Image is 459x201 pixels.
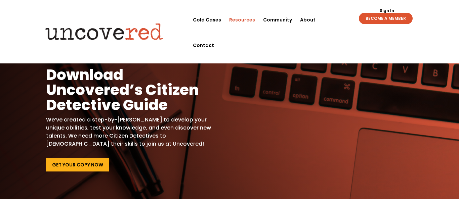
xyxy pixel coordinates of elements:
[376,9,398,13] a: Sign In
[229,7,255,33] a: Resources
[46,116,219,148] p: We’ve created a step-by-[PERSON_NAME] to develop your unique abilities, test your knowledge, and ...
[46,158,109,171] a: Get Your Copy Now
[300,7,316,33] a: About
[193,7,221,33] a: Cold Cases
[40,18,169,45] img: Uncovered logo
[263,7,292,33] a: Community
[359,13,413,24] a: BECOME A MEMBER
[193,33,214,58] a: Contact
[46,67,219,116] h1: Download Uncovered’s Citizen Detective Guide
